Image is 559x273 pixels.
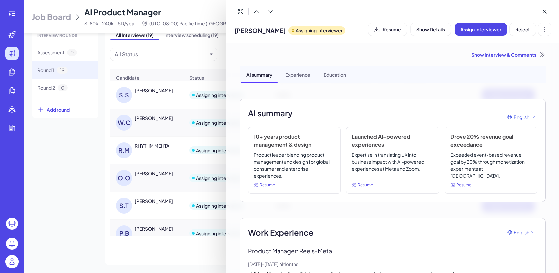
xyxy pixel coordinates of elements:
span: Resume [358,182,373,188]
button: Reject [510,23,536,36]
p: Product leader blending product management and design for global consumer and enterprise experien... [254,151,335,179]
span: [PERSON_NAME] [234,26,286,35]
p: Expertise in translating UX into business impact with AI-powered experiences at Meta and Zoom. [352,151,433,179]
span: Reject [515,26,530,32]
span: Resume [456,182,471,188]
span: Resume [383,26,401,32]
span: Resume [260,182,275,188]
p: [DATE] - [DATE] · 6 Months [248,261,537,268]
span: Work Experience [248,226,314,238]
div: AI summary [241,66,278,83]
h3: Drove 20% revenue goal exceedance [450,133,532,149]
h3: Launched AI-powered experiences [352,133,433,149]
span: Assign Interviewer [460,26,501,32]
span: English [514,229,529,236]
h2: AI summary [248,107,293,119]
h3: 10+ years product management & design [254,133,335,149]
p: Assigning interviewer [296,27,343,34]
span: Show Details [416,26,445,32]
button: Show Details [411,23,451,36]
p: Product Manager: Reels - Meta [248,246,537,255]
p: Exceeded event-based revenue goal by 20% through monetization experiments at [GEOGRAPHIC_DATA]. [450,151,532,179]
button: Resume [368,23,407,36]
button: Assign Interviewer [455,23,507,36]
div: Experience [280,66,316,83]
div: Show Interview & Comments [240,51,546,58]
span: English [514,114,529,121]
div: Education [318,66,351,83]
